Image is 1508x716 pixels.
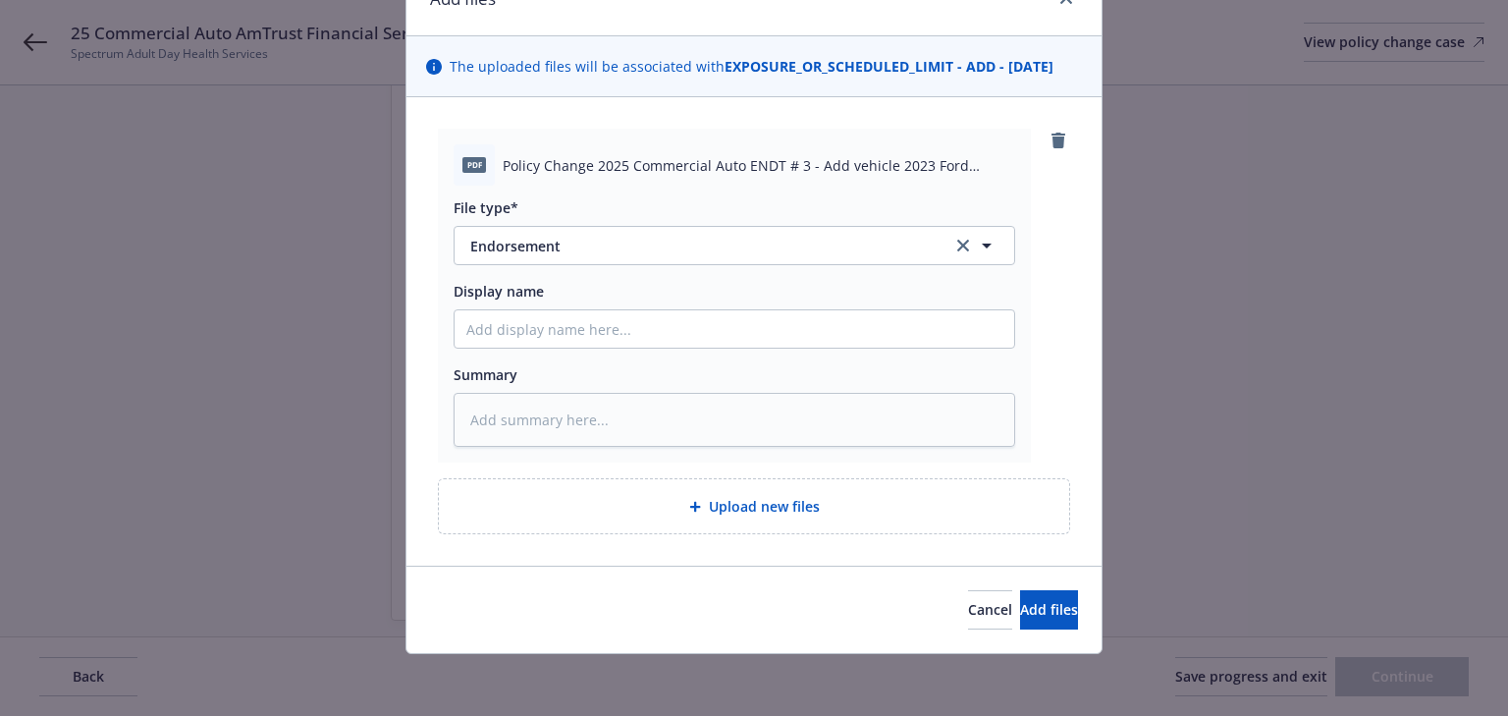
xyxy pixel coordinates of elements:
[454,226,1015,265] button: Endorsementclear selection
[725,57,1053,76] strong: EXPOSURE_OR_SCHEDULED_LIMIT - ADD - [DATE]
[438,478,1070,534] div: Upload new files
[968,590,1012,630] button: Cancel
[454,365,517,384] span: Summary
[951,234,975,257] a: clear selection
[454,198,518,217] span: File type*
[1047,129,1070,152] a: remove
[968,600,1012,619] span: Cancel
[1020,590,1078,630] button: Add files
[470,236,925,256] span: Endorsement
[462,157,486,172] span: pdf
[503,155,1015,176] span: Policy Change 2025 Commercial Auto ENDT # 3 - Add vehicle 2023 Ford Transit Van vin#3984.pdf
[450,56,1053,77] span: The uploaded files will be associated with
[709,496,820,517] span: Upload new files
[1020,600,1078,619] span: Add files
[455,310,1014,348] input: Add display name here...
[454,282,544,301] span: Display name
